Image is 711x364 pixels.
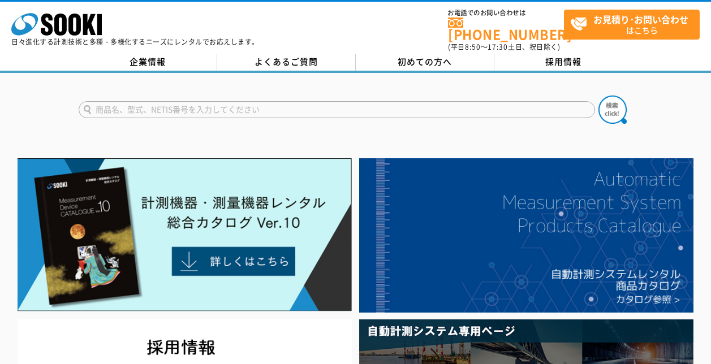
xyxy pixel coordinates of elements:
[217,54,356,71] a: よくあるご質問
[356,54,494,71] a: 初めての方へ
[570,10,699,38] span: はこちら
[398,55,452,68] span: 初めての方へ
[448,42,560,52] span: (平日 ～ 土日、祝日除く)
[494,54,633,71] a: 採用情報
[359,158,693,313] img: 自動計測システムカタログ
[598,96,627,124] img: btn_search.png
[448,18,564,41] a: [PHONE_NUMBER]
[564,10,700,40] a: お見積り･お問い合わせはこちら
[79,54,217,71] a: 企業情報
[11,38,259,45] p: 日々進化する計測技術と多種・多様化するニーズにレンタルでお応えします。
[488,42,508,52] span: 17:30
[593,12,688,26] strong: お見積り･お問い合わせ
[18,158,352,311] img: Catalog Ver10
[79,101,595,118] input: 商品名、型式、NETIS番号を入力してください
[465,42,481,52] span: 8:50
[448,10,564,16] span: お電話でのお問い合わせは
